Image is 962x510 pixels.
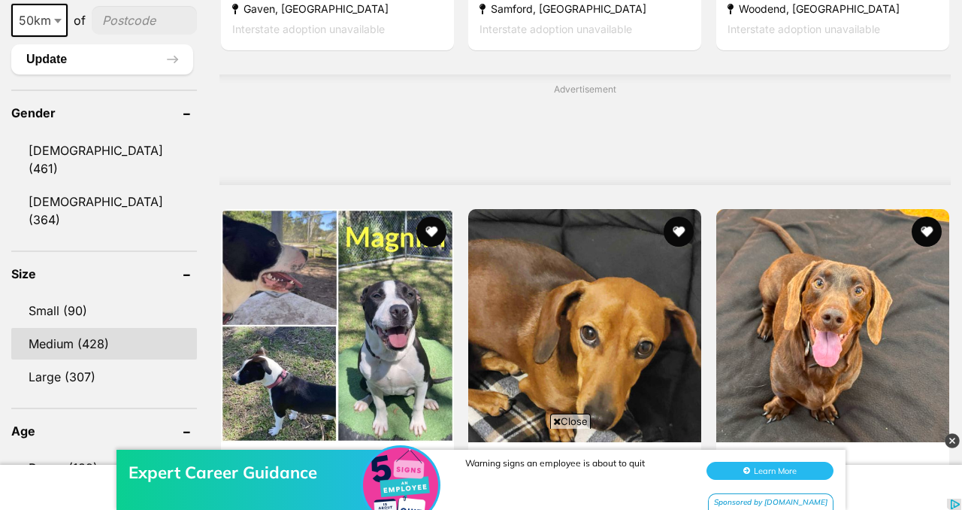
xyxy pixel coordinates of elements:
div: Expert Career Guidance [129,42,369,63]
button: Update [11,44,193,74]
div: Advertisement [219,74,951,185]
button: favourite [912,217,942,247]
img: Magnim - American Staffordshire Terrier x Bull Arab Dog [221,209,454,442]
header: Size [11,267,197,281]
img: close_grey_3x.png [945,433,960,448]
span: Close [550,414,591,429]
button: favourite [416,217,446,247]
input: postcode [92,6,197,35]
span: Interstate adoption unavailable [728,23,880,35]
span: Interstate adoption unavailable [479,23,632,35]
header: Gender [11,106,197,120]
a: Large (307) [11,361,197,393]
img: Dusty - Dachshund Dog [716,209,949,442]
span: 50km [11,4,68,37]
div: Warning signs an employee is about to quit [465,38,691,49]
a: Medium (428) [11,328,197,360]
button: Learn More [706,42,833,60]
div: Sponsored by [DOMAIN_NAME] [708,74,833,93]
iframe: Advertisement [311,102,858,170]
img: Winton - Dachshund (Miniature Smooth Haired) Dog [468,209,701,442]
span: Interstate adoption unavailable [232,23,385,35]
a: Small (90) [11,295,197,326]
button: favourite [664,217,694,247]
a: [DEMOGRAPHIC_DATA] (364) [11,186,197,235]
img: Expert Career Guidance [363,28,438,103]
span: 50km [13,10,66,31]
a: [DEMOGRAPHIC_DATA] (461) [11,135,197,184]
span: of [74,11,86,29]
